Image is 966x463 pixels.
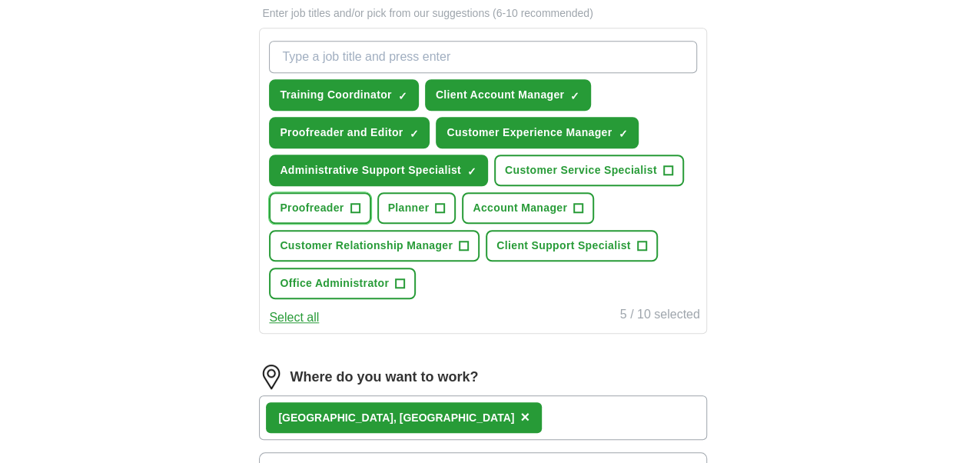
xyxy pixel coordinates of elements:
[398,90,407,102] span: ✓
[570,90,579,102] span: ✓
[467,165,476,178] span: ✓
[473,200,567,216] span: Account Manager
[409,128,418,140] span: ✓
[269,79,418,111] button: Training Coordinator✓
[520,408,529,425] span: ×
[269,41,696,73] input: Type a job title and press enter
[388,200,430,216] span: Planner
[436,87,564,103] span: Client Account Manager
[280,275,389,291] span: Office Administrator
[269,230,480,261] button: Customer Relationship Manager
[496,238,630,254] span: Client Support Specialist
[377,192,456,224] button: Planner
[290,367,478,388] label: Where do you want to work?
[520,406,529,429] button: ×
[280,238,453,254] span: Customer Relationship Manager
[462,192,594,224] button: Account Manager
[280,125,403,141] span: Proofreader and Editor
[620,305,700,327] div: 5 / 10 selected
[494,155,684,186] button: Customer Service Specialist
[280,162,461,178] span: Administrative Support Specialist
[436,117,639,148] button: Customer Experience Manager✓
[259,365,284,389] img: location.png
[425,79,591,111] button: Client Account Manager✓
[259,5,706,22] p: Enter job titles and/or pick from our suggestions (6-10 recommended)
[269,192,370,224] button: Proofreader
[269,268,416,299] button: Office Administrator
[446,125,612,141] span: Customer Experience Manager
[280,200,344,216] span: Proofreader
[269,155,488,186] button: Administrative Support Specialist✓
[486,230,657,261] button: Client Support Specialist
[618,128,627,140] span: ✓
[280,87,391,103] span: Training Coordinator
[269,117,430,148] button: Proofreader and Editor✓
[278,410,514,426] div: [GEOGRAPHIC_DATA], [GEOGRAPHIC_DATA]
[269,308,319,327] button: Select all
[505,162,657,178] span: Customer Service Specialist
